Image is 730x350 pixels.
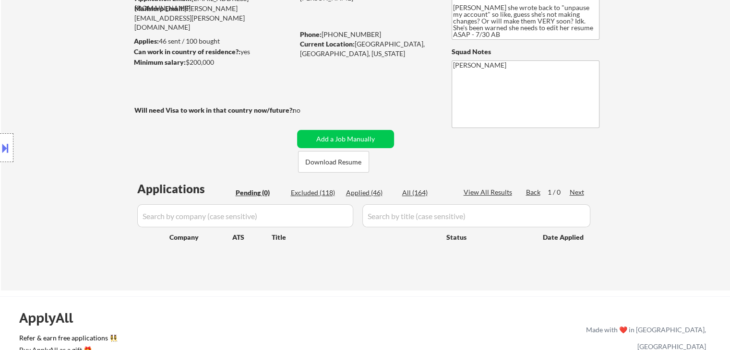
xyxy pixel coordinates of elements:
strong: Current Location: [300,40,355,48]
strong: Minimum salary: [134,58,186,66]
input: Search by title (case sensitive) [362,204,590,227]
strong: Mailslurp Email: [134,4,184,12]
div: Back [526,187,541,197]
div: ApplyAll [19,310,84,326]
div: ATS [232,233,272,242]
div: yes [134,47,291,57]
div: [PHONE_NUMBER] [300,30,436,39]
div: Pending (0) [236,188,284,198]
button: Download Resume [298,151,369,173]
strong: Phone: [300,30,322,38]
div: [GEOGRAPHIC_DATA], [GEOGRAPHIC_DATA], [US_STATE] [300,39,436,58]
div: Squad Notes [452,47,599,57]
button: Add a Job Manually [297,130,394,148]
div: Next [570,187,585,197]
div: Company [169,233,232,242]
a: Refer & earn free applications 👯‍♀️ [19,335,385,345]
strong: Will need Visa to work in that country now/future?: [134,106,294,114]
div: View All Results [464,187,515,197]
strong: Applies: [134,37,159,45]
div: $200,000 [134,58,294,67]
div: 46 sent / 100 bought [134,36,294,46]
div: no [293,105,320,115]
div: All (164) [402,188,450,198]
div: Date Applied [543,233,585,242]
div: 1 / 0 [548,187,570,197]
div: Title [272,233,437,242]
div: Applications [137,183,232,195]
div: Status [446,228,529,245]
input: Search by company (case sensitive) [137,204,353,227]
div: Applied (46) [346,188,394,198]
div: Excluded (118) [291,188,339,198]
strong: Can work in country of residence?: [134,47,240,56]
div: [PERSON_NAME][EMAIL_ADDRESS][PERSON_NAME][DOMAIN_NAME] [134,4,294,32]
